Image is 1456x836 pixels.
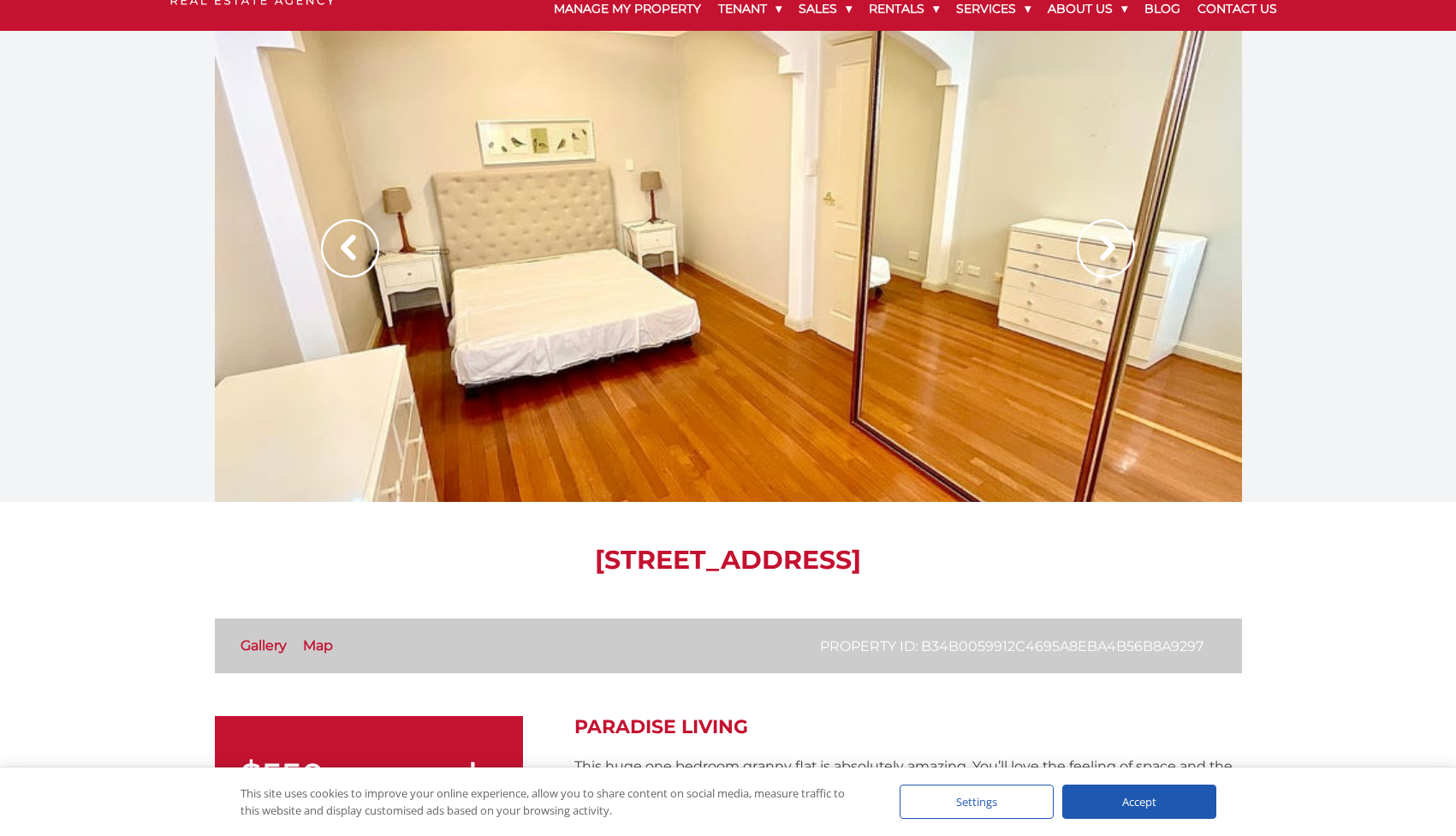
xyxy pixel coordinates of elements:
[574,716,1242,738] h2: Paradise Living
[303,637,333,654] a: Map
[241,637,287,654] a: Gallery
[321,219,379,278] img: Arrow slider
[241,759,497,793] p: $550 per week
[1062,785,1216,819] div: Accept
[820,636,1203,657] p: Property ID: b34b0059912c4695a8eba4b56b8a9297
[900,785,1054,819] div: Settings
[215,545,1242,576] h1: [STREET_ADDRESS]
[241,785,865,819] div: This site uses cookies to improve your online experience, allow you to share content on social me...
[1077,219,1135,278] img: Arrow slider
[574,755,1242,798] p: This huge one bedroom granny flat is absolutely amazing. You’ll love the feeling of space and the...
